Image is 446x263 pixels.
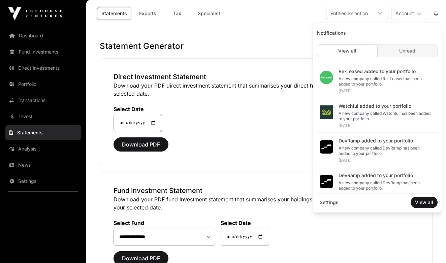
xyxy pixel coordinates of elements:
button: Account [391,7,427,20]
a: Statements [5,125,81,140]
a: Tax [164,7,191,20]
span: Download PDF [122,254,160,262]
h3: Fund Investment Statement [114,186,419,195]
div: Entities Selection [326,7,372,20]
div: [DATE] [339,88,432,94]
span: Unread [399,47,415,54]
div: [DATE] [339,158,432,163]
img: SVGs_DevRamp.svg [320,140,333,154]
div: A new company called DevRamp has been added to your portfolio. [339,180,432,191]
div: [DATE] [339,192,432,198]
a: DevRamp added to your portfolioA new company called DevRamp has been added to your portfolio.[DATE] [317,133,438,167]
img: Icehouse Ventures Logo [8,7,62,20]
a: Transactions [5,93,81,108]
span: View all [415,199,433,206]
p: Download your PDF direct investment statement that summarises your direct holdings and transactio... [114,81,419,98]
a: Download PDF [114,144,168,151]
a: News [5,158,81,172]
img: watchful_ai_logo.jpeg [320,105,333,119]
a: Specialist [193,7,225,20]
h3: Direct Investment Statement [114,72,419,81]
span: Notifications [314,27,349,39]
a: Direct Investments [5,61,81,75]
div: DevRamp added to your portfolio [339,137,432,144]
iframe: Chat Widget [412,231,446,263]
a: Analysis [5,141,81,156]
a: DevRamp added to your portfolioA new company called DevRamp has been added to your portfolio.[DATE] [317,168,438,202]
label: Select Date [114,106,162,112]
div: Re-Leased added to your portfolio [339,68,432,75]
button: View all [411,197,438,208]
div: [DATE] [339,123,432,128]
a: Settings [5,174,81,189]
a: Re-Leased added to your portfolioA new company called Re-Leased has been added to your portfolio.... [317,64,438,98]
span: Download PDF [122,140,160,149]
div: A new company called Re-Leased has been added to your portfolio. [339,76,432,87]
a: Statements [97,7,131,20]
h1: Statement Generator [100,41,433,52]
img: SVGs_DevRamp.svg [320,175,333,188]
p: Download your PDF fund investment statement that summarises your holdings and transactions for a ... [114,195,419,211]
label: Select Date [221,220,269,226]
div: DevRamp added to your portfolio [339,172,432,179]
div: Watchful added to your portfolio [339,103,432,109]
div: A new company called DevRamp has been added to your portfolio. [339,145,432,156]
a: Portfolio [5,77,81,92]
button: Download PDF [114,137,168,152]
a: Watchful added to your portfolioA new company called Watchful has been added to your portfolio.[D... [317,99,438,133]
div: A new company called Watchful has been added to your portfolio. [339,111,432,122]
a: Fund Investments [5,44,81,59]
label: Select Fund [114,220,215,226]
a: Settings [317,196,341,208]
a: Dashboard [5,28,81,43]
img: download.png [320,71,333,84]
a: Exports [134,7,161,20]
a: Invest [5,109,81,124]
